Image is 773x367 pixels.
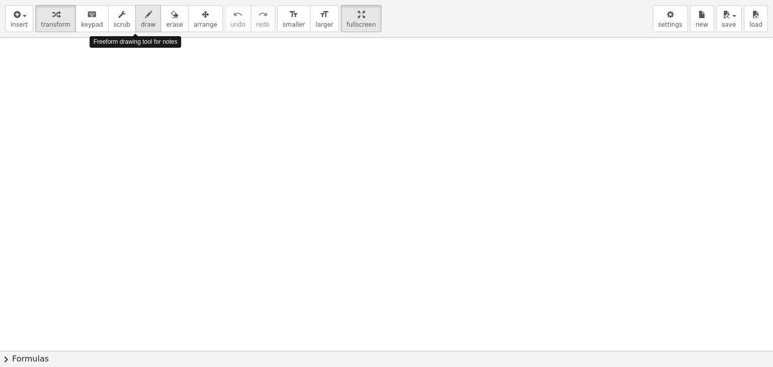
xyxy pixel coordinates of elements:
span: new [695,21,708,28]
span: load [749,21,762,28]
span: redo [256,21,270,28]
span: insert [11,21,28,28]
i: format_size [289,9,298,21]
span: draw [141,21,156,28]
button: undoundo [225,5,251,32]
span: keypad [81,21,103,28]
button: draw [135,5,162,32]
button: format_sizesmaller [277,5,311,32]
button: erase [161,5,188,32]
span: transform [41,21,70,28]
div: Freeform drawing tool for notes [90,36,182,48]
span: undo [230,21,246,28]
span: save [722,21,736,28]
span: smaller [283,21,305,28]
button: arrange [188,5,223,32]
span: settings [658,21,682,28]
span: erase [166,21,183,28]
span: larger [316,21,333,28]
span: arrange [194,21,217,28]
span: fullscreen [346,21,375,28]
button: save [716,5,742,32]
button: format_sizelarger [310,5,339,32]
i: undo [233,9,243,21]
button: keyboardkeypad [75,5,109,32]
button: new [690,5,714,32]
i: keyboard [87,9,97,21]
button: settings [653,5,688,32]
button: transform [35,5,76,32]
button: load [744,5,768,32]
span: scrub [114,21,130,28]
i: redo [258,9,268,21]
button: fullscreen [341,5,381,32]
button: scrub [108,5,136,32]
button: redoredo [251,5,275,32]
i: format_size [320,9,329,21]
button: insert [5,5,33,32]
